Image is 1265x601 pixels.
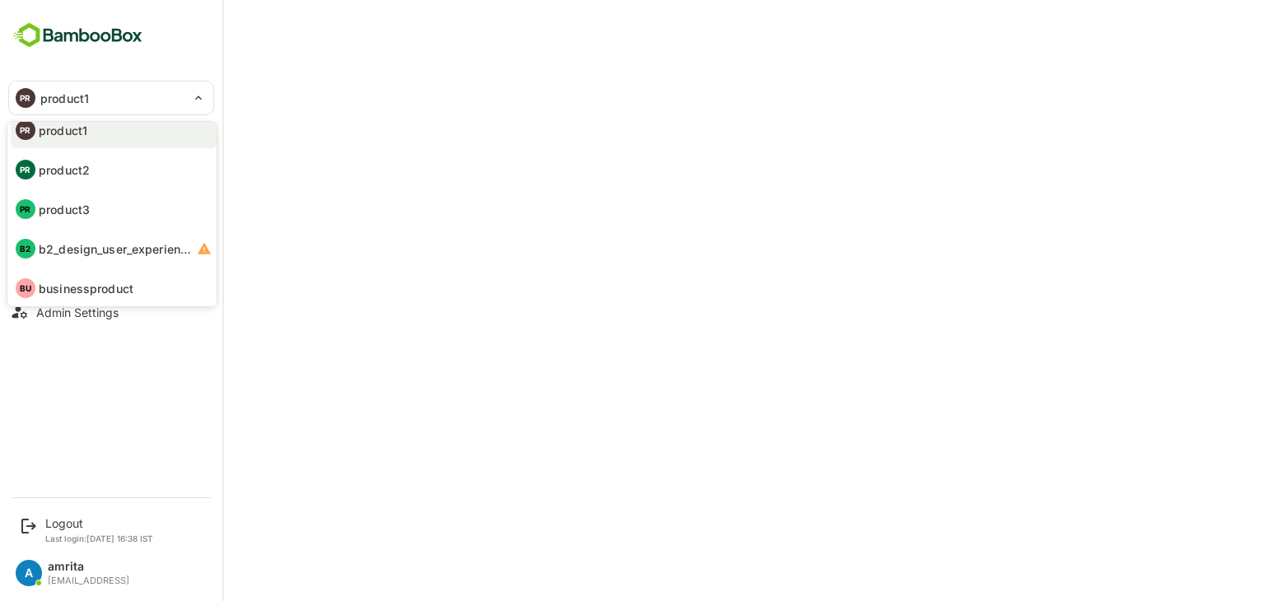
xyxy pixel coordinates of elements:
p: businessproduct [39,280,133,297]
div: PR [16,160,35,179]
p: product1 [39,122,87,139]
div: PR [16,199,35,219]
p: product2 [39,161,90,179]
p: b2_design_user_experience_design_human_centered [39,240,194,258]
div: B2 [16,239,35,259]
div: PR [16,120,35,140]
p: product3 [39,201,90,218]
div: BU [16,278,35,298]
